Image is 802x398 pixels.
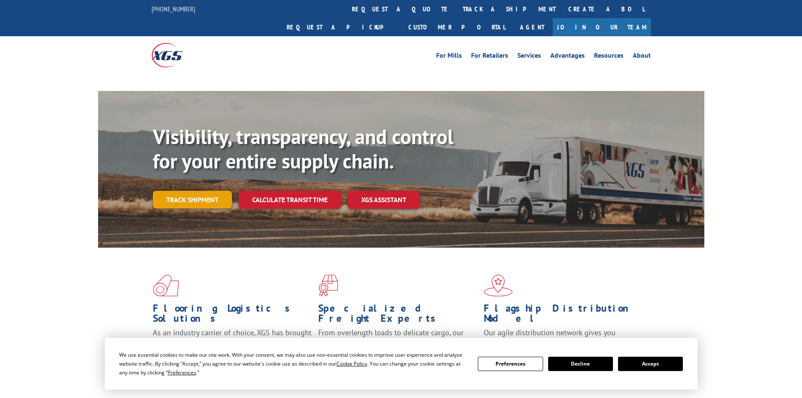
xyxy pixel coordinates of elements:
[478,357,543,371] button: Preferences
[348,191,420,209] a: XGS ASSISTANT
[318,328,477,365] p: From overlength loads to delicate cargo, our experienced staff knows the best way to move your fr...
[153,123,453,174] b: Visibility, transparency, and control for your entire supply chain.
[548,357,613,371] button: Decline
[484,328,639,347] span: Our agile distribution network gives you nationwide inventory management on demand.
[318,275,338,296] img: xgs-icon-focused-on-flooring-red
[105,338,698,390] div: Cookie Consent Prompt
[153,328,312,358] span: As an industry carrier of choice, XGS has brought innovation and dedication to flooring logistics...
[594,52,623,61] a: Resources
[168,369,196,376] span: Preferences
[436,52,462,61] a: For Mills
[402,18,512,36] a: Customer Portal
[553,18,651,36] a: Join Our Team
[318,303,477,328] h1: Specialized Freight Experts
[512,18,553,36] a: Agent
[550,52,585,61] a: Advantages
[517,52,541,61] a: Services
[119,350,468,377] div: We use essential cookies to make our site work. With your consent, we may also use non-essential ...
[618,357,683,371] button: Accept
[484,303,643,328] h1: Flagship Distribution Model
[153,191,232,208] a: Track shipment
[471,52,508,61] a: For Retailers
[280,18,402,36] a: Request a pickup
[153,275,179,296] img: xgs-icon-total-supply-chain-intelligence-red
[336,360,367,367] span: Cookie Policy
[484,275,513,296] img: xgs-icon-flagship-distribution-model-red
[633,52,651,61] a: About
[239,191,341,209] a: Calculate transit time
[152,5,195,13] a: [PHONE_NUMBER]
[153,303,312,328] h1: Flooring Logistics Solutions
